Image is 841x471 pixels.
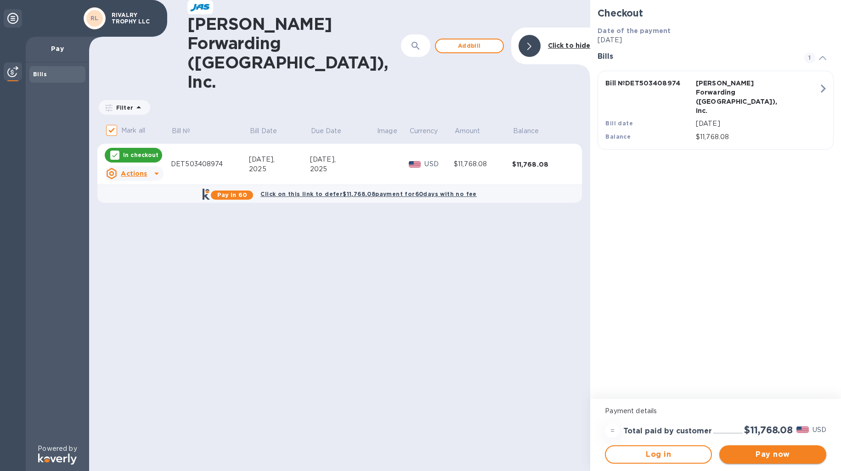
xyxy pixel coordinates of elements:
[250,126,289,136] span: Bill Date
[598,35,834,45] p: [DATE]
[249,155,310,164] div: [DATE],
[813,425,826,435] p: USD
[454,159,513,169] div: $11,768.08
[512,160,571,169] div: $11,768.08
[311,126,354,136] span: Due Date
[33,44,82,53] p: Pay
[605,78,692,88] p: Bill № DET503408974
[38,444,77,454] p: Powered by
[804,52,815,63] span: 1
[696,78,783,115] p: [PERSON_NAME] Forwarding ([GEOGRAPHIC_DATA]), Inc.
[605,423,620,438] div: =
[409,161,421,168] img: USD
[605,445,712,464] button: Log in
[377,126,397,136] p: Image
[605,120,633,127] b: Bill date
[744,424,793,436] h2: $11,768.08
[796,426,809,433] img: USD
[696,119,818,129] p: [DATE]
[424,159,453,169] p: USD
[513,126,551,136] span: Balance
[310,164,376,174] div: 2025
[217,191,247,198] b: Pay in 60
[187,14,401,91] h1: [PERSON_NAME] Forwarding ([GEOGRAPHIC_DATA]), Inc.
[121,170,147,177] u: Actions
[598,27,671,34] b: Date of the payment
[598,7,834,19] h2: Checkout
[410,126,438,136] p: Currency
[548,42,591,49] b: Click to hide
[38,454,77,465] img: Logo
[121,126,145,135] p: Mark all
[696,132,818,142] p: $11,768.08
[623,427,712,436] h3: Total paid by customer
[260,191,476,197] b: Click on this link to defer $11,768.08 payment for 60 days with no fee
[172,126,203,136] span: Bill №
[113,104,133,112] p: Filter
[598,52,793,61] h3: Bills
[719,445,826,464] button: Pay now
[605,133,631,140] b: Balance
[112,12,158,25] p: RIVALRY TROPHY LLC
[598,71,834,150] button: Bill №DET503408974[PERSON_NAME] Forwarding ([GEOGRAPHIC_DATA]), Inc.Bill date[DATE]Balance$11,768.08
[605,406,826,416] p: Payment details
[172,126,191,136] p: Bill №
[455,126,492,136] span: Amount
[171,159,249,169] div: DET503408974
[613,449,704,460] span: Log in
[249,164,310,174] div: 2025
[311,126,342,136] p: Due Date
[90,15,99,22] b: RL
[310,155,376,164] div: [DATE],
[435,39,504,53] button: Addbill
[443,40,496,51] span: Add bill
[513,126,539,136] p: Balance
[250,126,277,136] p: Bill Date
[33,71,47,78] b: Bills
[123,151,158,159] p: In checkout
[727,449,819,460] span: Pay now
[455,126,480,136] p: Amount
